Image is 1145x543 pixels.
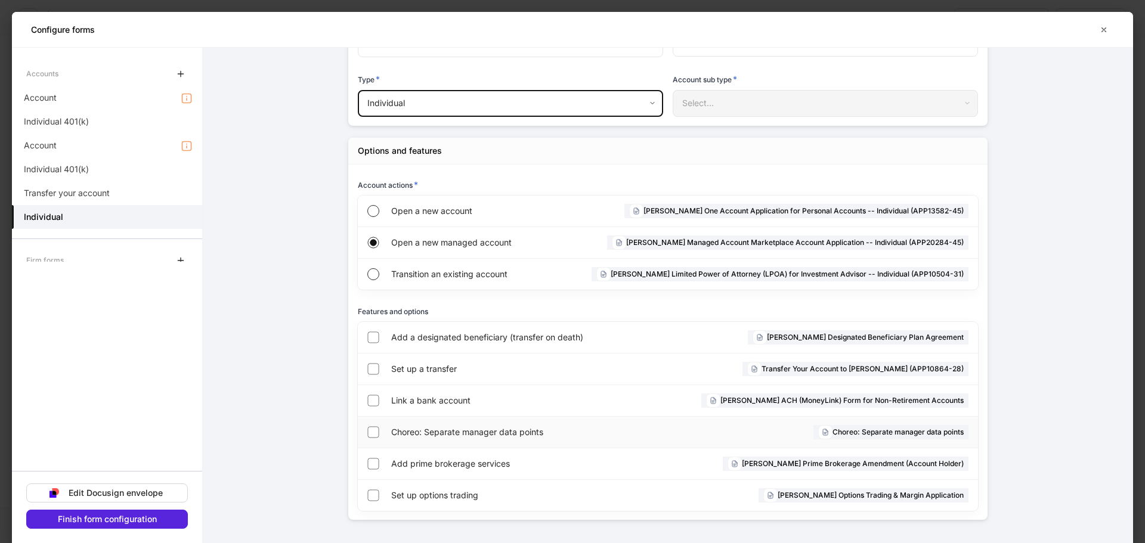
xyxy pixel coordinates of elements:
[26,510,188,529] button: Finish form configuration
[26,63,58,84] div: Accounts
[391,205,539,217] span: Open a new account
[31,24,95,36] h5: Configure forms
[592,267,968,281] div: [PERSON_NAME] Limited Power of Attorney (LPOA) for Investment Advisor -- Individual (APP10504-31)
[391,458,607,470] span: Add prime brokerage services
[58,515,157,523] div: Finish form configuration
[391,237,550,249] span: Open a new managed account
[624,204,968,218] div: [PERSON_NAME] One Account Application for Personal Accounts -- Individual (APP13582-45)
[778,489,964,501] h6: [PERSON_NAME] Options Trading & Margin Application
[391,426,669,438] span: Choreo: Separate manager data points
[12,86,202,110] a: Account
[12,134,202,157] a: Account
[833,426,964,437] h6: Choreo: Separate manager data points
[26,483,188,502] button: Edit Docusign envelope
[358,145,442,157] div: Options and features
[24,163,89,175] p: Individual 401(k)
[12,205,202,229] a: Individual
[391,395,577,407] span: Link a bank account
[12,157,202,181] a: Individual 401(k)
[358,73,380,85] h6: Type
[24,187,110,199] p: Transfer your account
[673,73,737,85] h6: Account sub type
[24,139,57,151] p: Account
[358,90,663,116] div: Individual
[391,268,540,280] span: Transition an existing account
[12,110,202,134] a: Individual 401(k)
[24,92,57,104] p: Account
[391,331,656,343] span: Add a designated beneficiary (transfer on death)
[24,211,63,223] h5: Individual
[391,489,609,501] span: Set up options trading
[69,489,163,497] div: Edit Docusign envelope
[762,363,964,374] h6: Transfer Your Account to [PERSON_NAME] (APP10864-28)
[358,306,428,317] h6: Features and options
[720,395,964,406] h6: [PERSON_NAME] ACH (MoneyLink) Form for Non-Retirement Accounts
[391,363,590,375] span: Set up a transfer
[358,179,418,191] h6: Account actions
[607,235,968,250] div: [PERSON_NAME] Managed Account Marketplace Account Application -- Individual (APP20284-45)
[673,90,977,116] div: Select...
[767,331,964,343] h6: [PERSON_NAME] Designated Beneficiary Plan Agreement
[12,181,202,205] a: Transfer your account
[24,116,89,128] p: Individual 401(k)
[742,458,964,469] h6: [PERSON_NAME] Prime Brokerage Amendment (Account Holder)
[26,250,64,271] div: Firm forms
